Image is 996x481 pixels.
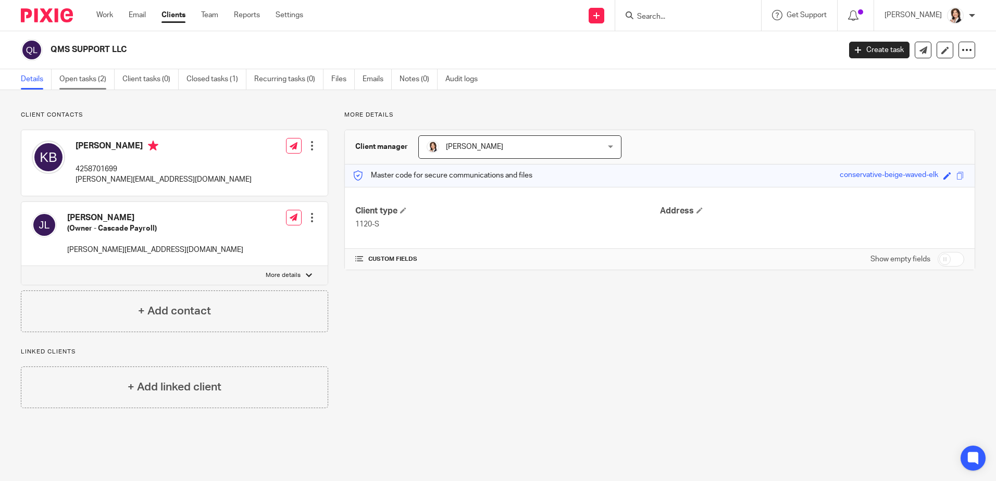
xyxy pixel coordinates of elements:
[21,8,73,22] img: Pixie
[128,379,221,395] h4: + Add linked client
[947,7,964,24] img: BW%20Website%203%20-%20square.jpg
[660,206,964,217] h4: Address
[161,10,185,20] a: Clients
[21,348,328,356] p: Linked clients
[885,10,942,20] p: [PERSON_NAME]
[400,69,438,90] a: Notes (0)
[21,69,52,90] a: Details
[201,10,218,20] a: Team
[331,69,355,90] a: Files
[21,111,328,119] p: Client contacts
[67,223,243,234] h5: (Owner - Cascade Payroll)
[446,143,503,150] span: [PERSON_NAME]
[355,255,659,263] h4: CUSTOM FIELDS
[344,111,975,119] p: More details
[355,206,659,217] h4: Client type
[266,271,301,280] p: More details
[234,10,260,20] a: Reports
[76,141,252,154] h4: [PERSON_NAME]
[355,219,659,230] p: 1120-S
[76,164,252,174] p: 4258701699
[148,141,158,151] i: Primary
[59,69,115,90] a: Open tasks (2)
[32,212,57,237] img: svg%3E
[32,141,65,174] img: svg%3E
[21,39,43,61] img: svg%3E
[138,303,211,319] h4: + Add contact
[636,12,730,22] input: Search
[254,69,323,90] a: Recurring tasks (0)
[445,69,485,90] a: Audit logs
[96,10,113,20] a: Work
[67,212,243,223] h4: [PERSON_NAME]
[122,69,179,90] a: Client tasks (0)
[840,170,938,182] div: conservative-beige-waved-elk
[363,69,392,90] a: Emails
[849,42,910,58] a: Create task
[787,11,827,19] span: Get Support
[276,10,303,20] a: Settings
[870,254,930,264] label: Show empty fields
[355,142,408,152] h3: Client manager
[76,174,252,185] p: [PERSON_NAME][EMAIL_ADDRESS][DOMAIN_NAME]
[353,170,532,181] p: Master code for secure communications and files
[427,141,439,153] img: BW%20Website%203%20-%20square.jpg
[67,245,243,255] p: [PERSON_NAME][EMAIL_ADDRESS][DOMAIN_NAME]
[186,69,246,90] a: Closed tasks (1)
[129,10,146,20] a: Email
[51,44,677,55] h2: QMS SUPPORT LLC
